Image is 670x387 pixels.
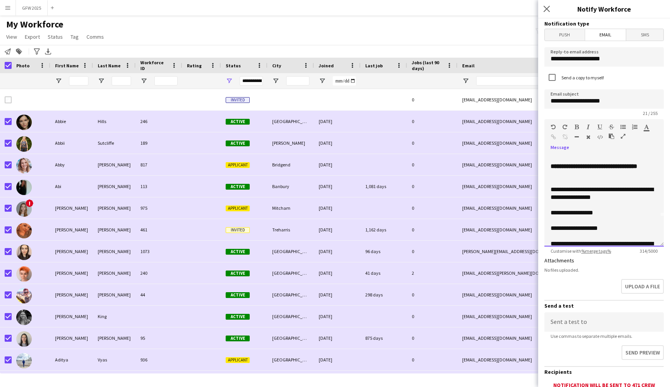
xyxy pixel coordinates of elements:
[268,219,314,240] div: Treharris
[268,327,314,349] div: [GEOGRAPHIC_DATA]
[93,176,136,197] div: [PERSON_NAME]
[226,162,250,168] span: Applicant
[585,134,591,140] button: Clear Formatting
[585,124,591,130] button: Italic
[458,241,613,262] div: [PERSON_NAME][EMAIL_ADDRESS][DOMAIN_NAME]
[458,349,613,370] div: [EMAIL_ADDRESS][DOMAIN_NAME]
[626,29,663,41] span: SMS
[412,60,444,71] span: Jobs (last 90 days)
[314,154,361,175] div: [DATE]
[407,219,458,240] div: 0
[136,349,182,370] div: 936
[545,29,585,41] span: Push
[55,63,79,68] span: First Name
[458,262,613,284] div: [EMAIL_ADDRESS][PERSON_NAME][DOMAIN_NAME]
[226,140,250,146] span: Active
[574,124,579,130] button: Bold
[16,245,32,260] img: Abigail Hindley
[50,197,93,219] div: [PERSON_NAME]
[14,47,24,56] app-action-btn: Add to tag
[544,333,639,339] span: Use commas to separate multiple emails.
[16,180,32,195] img: Abi Morris
[268,262,314,284] div: [GEOGRAPHIC_DATA]
[69,76,88,86] input: First Name Filter Input
[544,248,617,254] span: Customise with
[562,124,568,130] button: Redo
[226,271,250,276] span: Active
[93,284,136,305] div: [PERSON_NAME]
[407,132,458,154] div: 0
[93,111,136,132] div: Hills
[136,176,182,197] div: 113
[93,154,136,175] div: [PERSON_NAME]
[268,111,314,132] div: [GEOGRAPHIC_DATA]
[268,241,314,262] div: [GEOGRAPHIC_DATA]
[93,327,136,349] div: [PERSON_NAME]
[16,266,32,282] img: Abigail Hulse
[407,154,458,175] div: 0
[365,63,383,68] span: Last job
[314,262,361,284] div: [DATE]
[32,47,41,56] app-action-btn: Advanced filters
[136,197,182,219] div: 975
[226,292,250,298] span: Active
[16,310,32,325] img: Abigail King
[136,262,182,284] div: 240
[314,197,361,219] div: [DATE]
[98,77,105,84] button: Open Filter Menu
[86,33,104,40] span: Comms
[644,124,649,130] button: Text Color
[314,327,361,349] div: [DATE]
[112,76,131,86] input: Last Name Filter Input
[93,349,136,370] div: Vyas
[361,219,407,240] div: 1,162 days
[361,327,407,349] div: 875 days
[136,241,182,262] div: 1073
[98,63,121,68] span: Last Name
[93,262,136,284] div: [PERSON_NAME]
[361,176,407,197] div: 1,081 days
[622,345,664,360] button: Send preview
[154,76,178,86] input: Workforce ID Filter Input
[226,97,250,103] span: Invited
[226,184,250,190] span: Active
[544,302,664,309] h3: Send a test
[551,124,556,130] button: Undo
[16,331,32,347] img: Abigail Morgan
[314,241,361,262] div: [DATE]
[361,262,407,284] div: 41 days
[462,63,475,68] span: Email
[333,76,356,86] input: Joined Filter Input
[621,279,664,294] button: Upload a file
[458,284,613,305] div: [EMAIL_ADDRESS][DOMAIN_NAME]
[136,327,182,349] div: 95
[407,111,458,132] div: 0
[93,197,136,219] div: [PERSON_NAME]
[136,154,182,175] div: 817
[16,223,32,238] img: Abigail Gould
[407,284,458,305] div: 0
[458,306,613,327] div: [EMAIL_ADDRESS][DOMAIN_NAME]
[93,241,136,262] div: [PERSON_NAME]
[268,197,314,219] div: Mitcham
[458,219,613,240] div: [EMAIL_ADDRESS][DOMAIN_NAME]
[476,76,608,86] input: Email Filter Input
[314,349,361,370] div: [DATE]
[16,63,29,68] span: Photo
[226,205,250,211] span: Applicant
[16,0,48,15] button: GFW 2025
[16,136,32,152] img: Abbii Sutcliffe
[6,33,17,40] span: View
[26,199,33,207] span: !
[458,132,613,154] div: [EMAIL_ADDRESS][DOMAIN_NAME]
[458,111,613,132] div: [EMAIL_ADDRESS][DOMAIN_NAME]
[140,60,168,71] span: Workforce ID
[136,111,182,132] div: 246
[319,77,326,84] button: Open Filter Menu
[50,219,93,240] div: [PERSON_NAME]
[136,132,182,154] div: 189
[544,257,574,264] label: Attachments
[50,262,93,284] div: [PERSON_NAME]
[136,219,182,240] div: 461
[314,132,361,154] div: [DATE]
